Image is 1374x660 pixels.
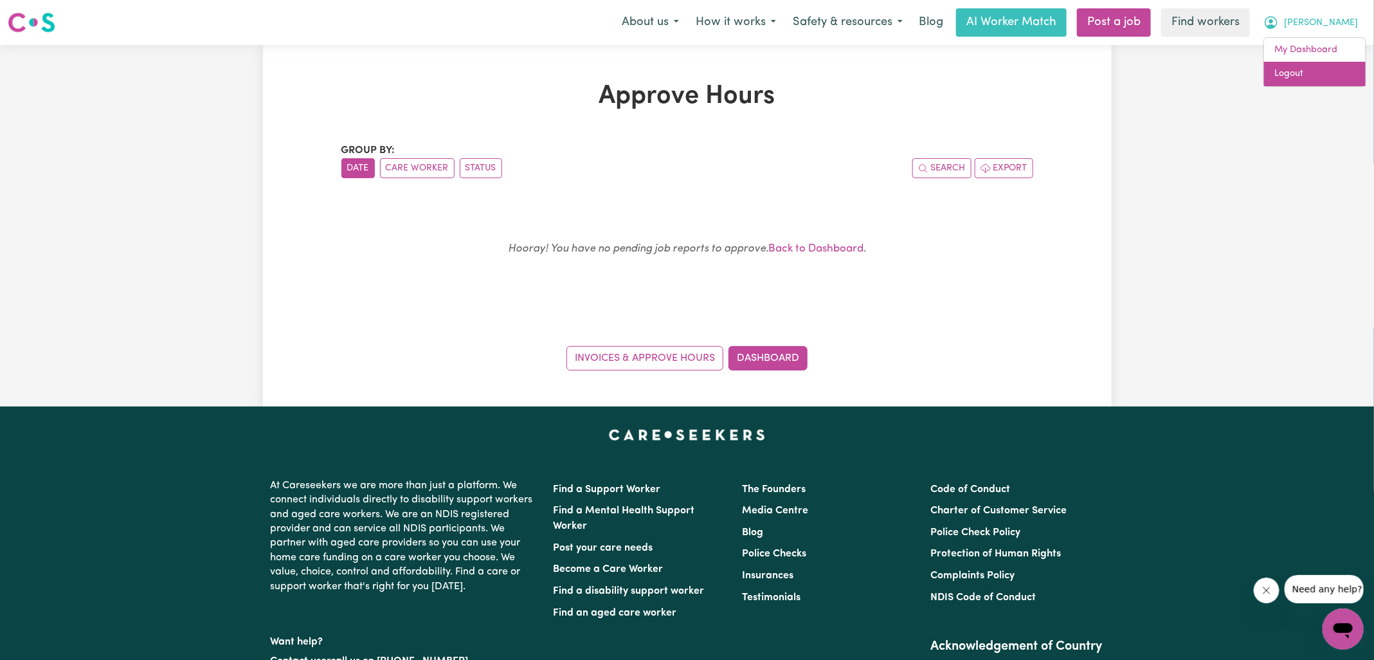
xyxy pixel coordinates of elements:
a: The Founders [742,484,806,495]
a: Post your care needs [554,543,653,553]
a: Media Centre [742,506,808,516]
a: AI Worker Match [956,8,1067,37]
button: sort invoices by paid status [460,158,502,178]
h2: Acknowledgement of Country [930,639,1103,654]
a: Police Check Policy [930,527,1020,538]
a: Charter of Customer Service [930,506,1067,516]
a: Invoices & Approve Hours [566,346,723,371]
a: Insurances [742,571,793,581]
a: Careseekers home page [609,430,765,440]
a: Post a job [1077,8,1151,37]
a: Logout [1264,62,1366,86]
div: My Account [1263,37,1366,87]
img: Careseekers logo [8,11,55,34]
a: Become a Care Worker [554,564,664,574]
a: Protection of Human Rights [930,549,1061,559]
a: Find workers [1161,8,1250,37]
h1: Approve Hours [341,81,1033,112]
button: My Account [1255,9,1366,36]
a: Testimonials [742,592,800,603]
button: Search [912,158,972,178]
button: How it works [687,9,784,36]
a: Find a disability support worker [554,586,705,596]
a: Find a Support Worker [554,484,661,495]
button: Export [975,158,1033,178]
a: Find a Mental Health Support Worker [554,506,695,531]
iframe: Close message [1254,578,1279,603]
a: Dashboard [728,346,808,371]
a: Back to Dashboard [768,243,863,254]
a: My Dashboard [1264,38,1366,62]
p: Want help? [271,630,538,649]
a: NDIS Code of Conduct [930,592,1036,603]
a: Blog [911,8,951,37]
a: Careseekers logo [8,8,55,37]
span: [PERSON_NAME] [1284,16,1358,30]
a: Complaints Policy [930,571,1015,581]
a: Find an aged care worker [554,608,677,618]
a: Police Checks [742,549,806,559]
span: Group by: [341,145,395,156]
iframe: Button to launch messaging window [1323,609,1364,650]
p: At Careseekers we are more than just a platform. We connect individuals directly to disability su... [271,473,538,599]
a: Blog [742,527,763,538]
button: sort invoices by date [341,158,375,178]
iframe: Message from company [1285,575,1364,603]
button: sort invoices by care worker [380,158,455,178]
a: Code of Conduct [930,484,1010,495]
button: Safety & resources [784,9,911,36]
small: . [508,243,866,254]
button: About us [613,9,687,36]
em: Hooray! You have no pending job reports to approve. [508,243,768,254]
